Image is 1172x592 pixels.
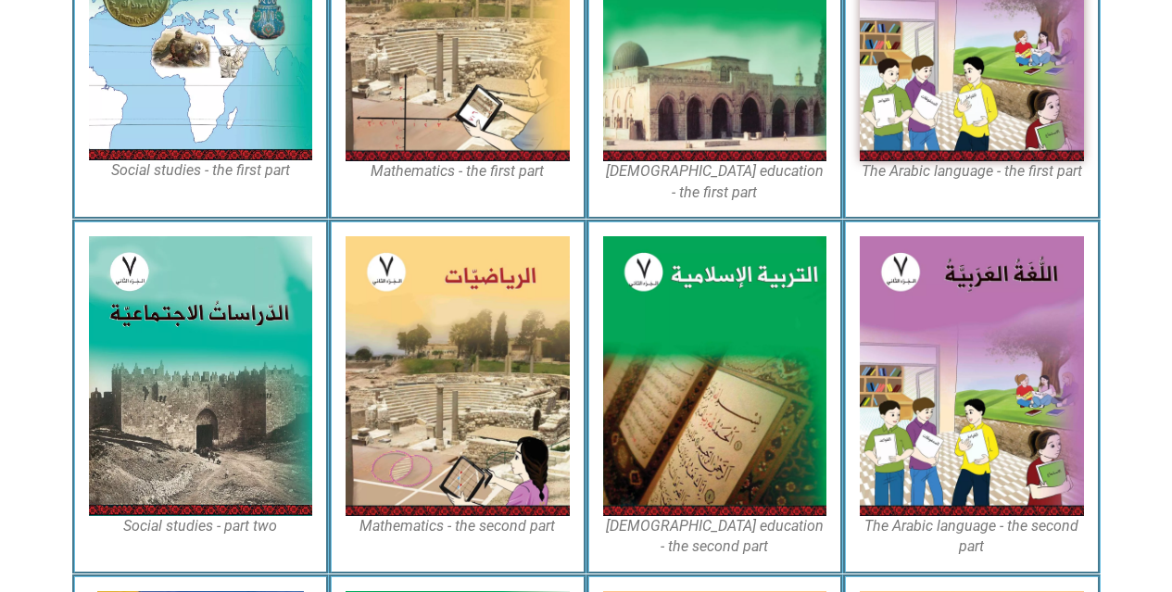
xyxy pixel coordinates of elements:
img: Math7B [346,236,570,516]
font: [DEMOGRAPHIC_DATA] education - the first part [606,162,824,200]
font: [DEMOGRAPHIC_DATA] education - the second part [606,517,824,555]
img: Islamic7B [603,236,827,516]
font: Mathematics - the first part [371,162,544,180]
font: Social studies - part two [123,517,277,535]
font: Social studies - the first part [111,161,290,179]
font: The Arabic language - the second part [864,517,1078,555]
font: Mathematics - the second part [359,517,555,535]
font: The Arabic language - the first part [862,162,1082,180]
img: Arabic7B [860,236,1084,516]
